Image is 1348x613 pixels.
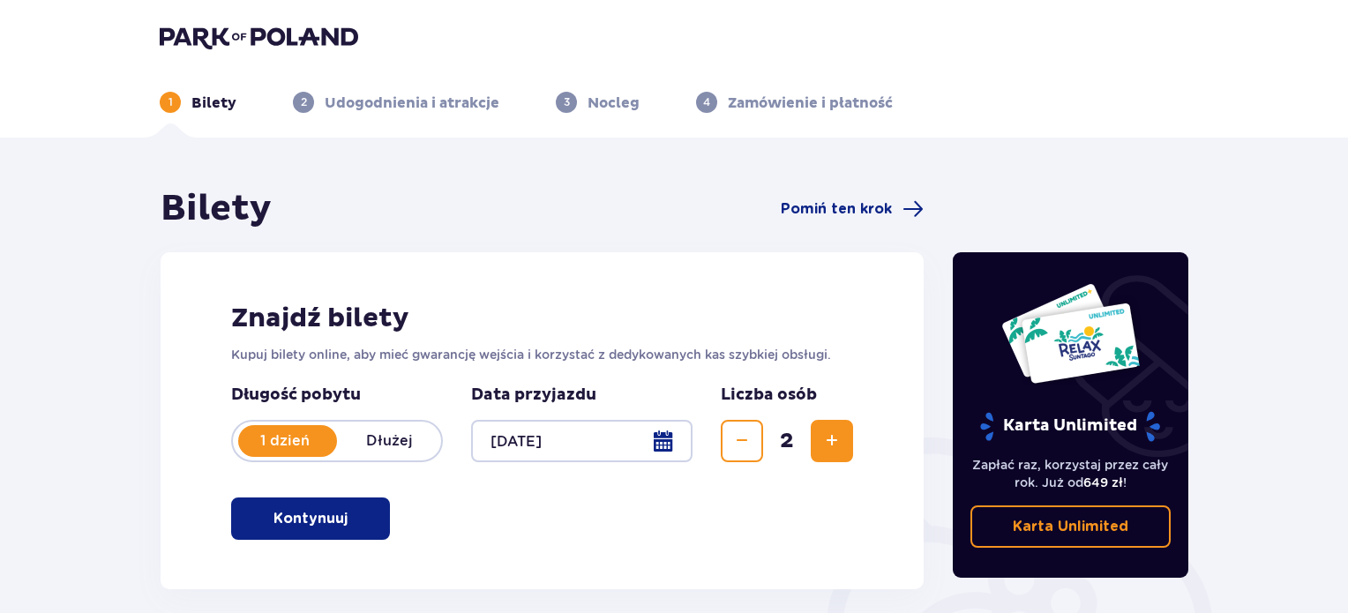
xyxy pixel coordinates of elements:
h1: Bilety [161,187,272,231]
p: Karta Unlimited [978,411,1162,442]
button: Zmniejsz [721,420,763,462]
p: 2 [301,94,307,110]
a: Pomiń ten krok [781,198,924,220]
p: Bilety [191,93,236,113]
div: 1Bilety [160,92,236,113]
div: 4Zamówienie i płatność [696,92,893,113]
p: 3 [564,94,570,110]
img: Dwie karty całoroczne do Suntago z napisem 'UNLIMITED RELAX', na białym tle z tropikalnymi liśćmi... [1000,282,1141,385]
img: Park of Poland logo [160,25,358,49]
p: 1 dzień [233,431,337,451]
p: Długość pobytu [231,385,443,406]
p: 4 [703,94,710,110]
p: Dłużej [337,431,441,451]
span: Pomiń ten krok [781,199,892,219]
span: 2 [767,428,807,454]
div: 2Udogodnienia i atrakcje [293,92,499,113]
p: Udogodnienia i atrakcje [325,93,499,113]
p: Nocleg [588,93,640,113]
button: Kontynuuj [231,497,390,540]
p: Karta Unlimited [1013,517,1128,536]
p: Zamówienie i płatność [728,93,893,113]
button: Zwiększ [811,420,853,462]
div: 3Nocleg [556,92,640,113]
p: Data przyjazdu [471,385,596,406]
p: Kontynuuj [273,509,348,528]
p: Liczba osób [721,385,817,406]
p: Kupuj bilety online, aby mieć gwarancję wejścia i korzystać z dedykowanych kas szybkiej obsługi. [231,346,853,363]
span: 649 zł [1083,475,1123,490]
p: Zapłać raz, korzystaj przez cały rok. Już od ! [970,456,1172,491]
a: Karta Unlimited [970,505,1172,548]
h2: Znajdź bilety [231,302,853,335]
p: 1 [168,94,173,110]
